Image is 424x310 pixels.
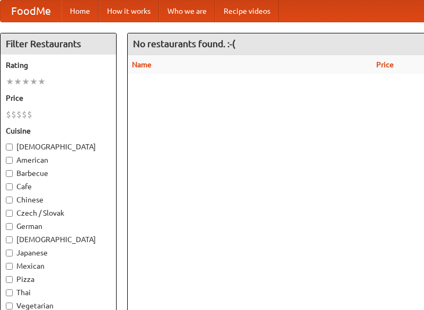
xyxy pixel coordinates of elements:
li: $ [27,109,32,120]
a: Price [376,60,394,69]
label: Pizza [6,274,111,285]
label: Mexican [6,261,111,271]
input: [DEMOGRAPHIC_DATA] [6,144,13,150]
label: Japanese [6,247,111,258]
li: ★ [22,76,30,87]
input: Vegetarian [6,303,13,309]
label: [DEMOGRAPHIC_DATA] [6,141,111,152]
input: [DEMOGRAPHIC_DATA] [6,236,13,243]
h5: Price [6,93,111,103]
a: How it works [99,1,159,22]
input: Barbecue [6,170,13,177]
a: FoodMe [1,1,61,22]
li: $ [22,109,27,120]
input: Pizza [6,276,13,283]
li: ★ [6,76,14,87]
input: Thai [6,289,13,296]
li: $ [11,109,16,120]
input: German [6,223,13,230]
a: Home [61,1,99,22]
label: Barbecue [6,168,111,179]
h5: Cuisine [6,126,111,136]
label: Chinese [6,194,111,205]
input: Japanese [6,250,13,256]
input: American [6,157,13,164]
li: $ [6,109,11,120]
a: Name [132,60,152,69]
h4: Filter Restaurants [1,33,116,55]
h5: Rating [6,60,111,70]
label: Thai [6,287,111,298]
label: German [6,221,111,232]
input: Chinese [6,197,13,203]
li: $ [16,109,22,120]
input: Mexican [6,263,13,270]
li: ★ [38,76,46,87]
label: Czech / Slovak [6,208,111,218]
input: Czech / Slovak [6,210,13,217]
input: Cafe [6,183,13,190]
label: Cafe [6,181,111,192]
label: American [6,155,111,165]
label: [DEMOGRAPHIC_DATA] [6,234,111,245]
a: Recipe videos [215,1,279,22]
li: ★ [30,76,38,87]
a: Who we are [159,1,215,22]
ng-pluralize: No restaurants found. :-( [133,39,235,49]
li: ★ [14,76,22,87]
